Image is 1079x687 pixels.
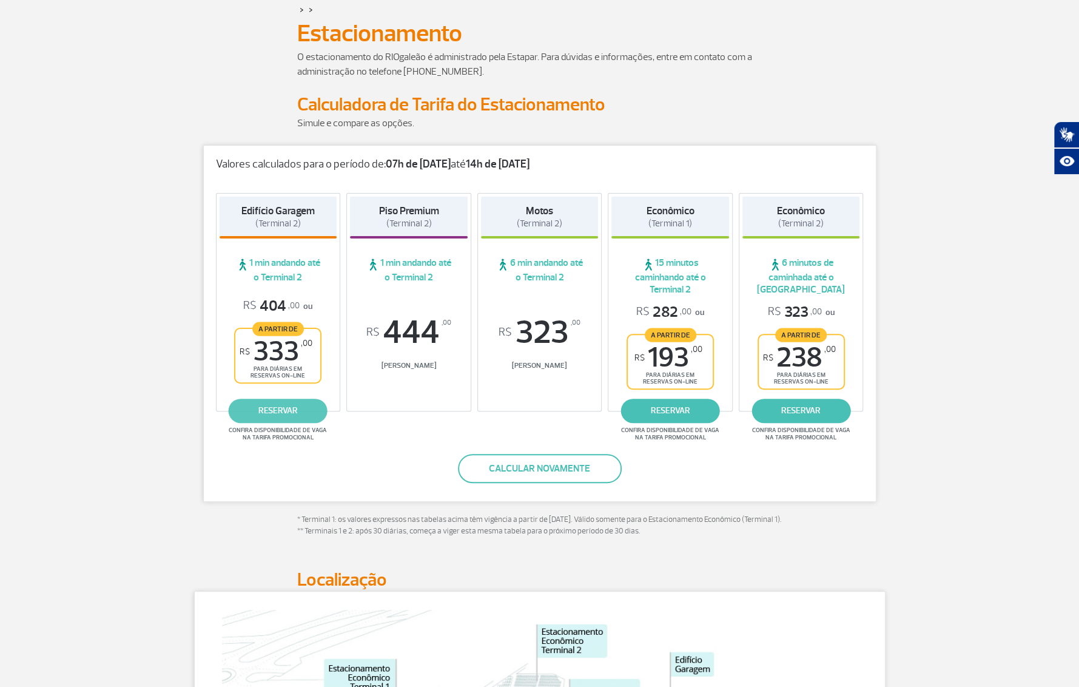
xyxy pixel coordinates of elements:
a: > [300,2,304,16]
p: ou [768,303,835,322]
p: Valores calculados para o período de: até [216,158,864,171]
span: 6 minutos de caminhada até o [GEOGRAPHIC_DATA] [742,257,860,296]
h2: Calculadora de Tarifa do Estacionamento [297,93,782,116]
span: 333 [240,338,312,365]
strong: Piso Premium [378,205,439,217]
strong: 14h de [DATE] [466,157,529,171]
span: (Terminal 2) [517,218,562,229]
h2: Localização [297,569,782,591]
span: [PERSON_NAME] [481,361,599,370]
span: A partir de [775,328,827,342]
div: Plugin de acessibilidade da Hand Talk. [1054,121,1079,175]
span: para diárias em reservas on-line [769,371,833,385]
sup: R$ [634,353,645,363]
span: 444 [350,316,468,349]
span: Confira disponibilidade de vaga na tarifa promocional [227,427,329,441]
sup: ,00 [691,344,702,354]
p: ou [636,303,704,322]
sup: ,00 [824,344,836,354]
span: 404 [243,297,300,316]
span: 1 min andando até o Terminal 2 [220,257,337,283]
p: O estacionamento do RIOgaleão é administrado pela Estapar. Para dúvidas e informações, entre em c... [297,50,782,79]
button: Abrir recursos assistivos. [1054,148,1079,175]
strong: 07h de [DATE] [386,157,451,171]
span: 282 [636,303,691,322]
span: (Terminal 1) [648,218,692,229]
sup: R$ [499,326,512,339]
span: 1 min andando até o Terminal 2 [350,257,468,283]
span: A partir de [252,322,304,336]
a: reservar [229,399,328,423]
p: * Terminal 1: os valores expressos nas tabelas acima têm vigência a partir de [DATE]. Válido some... [297,514,782,538]
p: ou [243,297,312,316]
p: Simule e compare as opções. [297,116,782,130]
sup: R$ [366,326,380,339]
span: (Terminal 2) [386,218,431,229]
span: (Terminal 2) [255,218,301,229]
span: [PERSON_NAME] [350,361,468,370]
span: 323 [768,303,822,322]
span: para diárias em reservas on-line [638,371,702,385]
sup: R$ [763,353,773,363]
a: > [309,2,313,16]
span: A partir de [645,328,696,342]
a: reservar [751,399,850,423]
span: 15 minutos caminhando até o Terminal 2 [611,257,729,296]
strong: Econômico [647,205,694,217]
span: para diárias em reservas on-line [246,365,310,379]
a: reservar [621,399,720,423]
sup: ,00 [442,316,451,330]
button: Abrir tradutor de língua de sinais. [1054,121,1079,148]
span: 323 [481,316,599,349]
sup: ,00 [301,338,312,348]
h1: Estacionamento [297,23,782,44]
span: 193 [634,344,702,371]
span: Confira disponibilidade de vaga na tarifa promocional [619,427,721,441]
span: 238 [763,344,836,371]
strong: Edifício Garagem [241,205,315,217]
sup: R$ [240,347,250,357]
sup: ,00 [571,316,580,330]
strong: Motos [526,205,553,217]
span: 6 min andando até o Terminal 2 [481,257,599,283]
button: Calcular novamente [458,454,622,483]
strong: Econômico [777,205,825,217]
span: (Terminal 2) [778,218,824,229]
span: Confira disponibilidade de vaga na tarifa promocional [750,427,852,441]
